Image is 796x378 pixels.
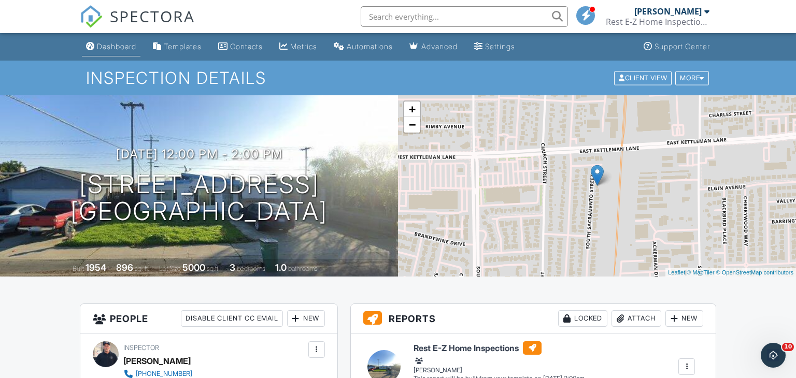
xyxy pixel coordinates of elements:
div: Templates [164,42,202,51]
span: sq. ft. [135,265,149,272]
div: New [287,310,325,327]
div: Attach [612,310,661,327]
div: New [665,310,703,327]
iframe: Intercom live chat [761,343,786,368]
span: 10 [782,343,794,351]
div: More [675,71,709,85]
div: [PERSON_NAME] [634,6,702,17]
a: Zoom in [404,101,420,117]
div: Settings [485,42,515,51]
img: The Best Home Inspection Software - Spectora [80,5,103,28]
div: Locked [558,310,607,327]
div: 896 [116,262,133,273]
div: Automations [347,42,393,51]
div: [PERSON_NAME] [123,353,191,369]
div: 5000 [182,262,205,273]
h3: [DATE] 12:00 pm - 2:00 pm [116,147,282,161]
div: Metrics [290,42,317,51]
span: SPECTORA [110,5,195,27]
div: 1954 [86,262,106,273]
a: Advanced [405,37,462,56]
div: 1.0 [275,262,287,273]
a: © OpenStreetMap contributors [716,269,793,275]
span: Lot Size [159,265,181,272]
a: Contacts [214,37,267,56]
a: Leaflet [668,269,685,275]
div: Client View [614,71,672,85]
div: 3 [230,262,235,273]
div: Contacts [230,42,263,51]
a: Client View [613,74,674,81]
a: Templates [149,37,206,56]
div: Dashboard [97,42,136,51]
div: [PERSON_NAME] [414,356,585,374]
a: Automations (Basic) [330,37,397,56]
a: Support Center [639,37,714,56]
h1: [STREET_ADDRESS] [GEOGRAPHIC_DATA] [70,171,328,226]
div: Advanced [421,42,458,51]
h3: People [80,304,337,333]
h6: Rest E-Z Home Inspections [414,341,585,355]
a: Metrics [275,37,321,56]
h1: Inspection Details [86,69,709,87]
div: Support Center [655,42,710,51]
span: Inspector [123,344,159,352]
div: Rest E-Z Home Inspections [606,17,709,27]
a: Dashboard [82,37,140,56]
h3: Reports [351,304,716,333]
div: | [665,268,796,277]
a: SPECTORA [80,14,195,36]
span: bedrooms [237,265,265,272]
span: sq.ft. [207,265,220,272]
a: © MapTiler [687,269,715,275]
div: [PHONE_NUMBER] [136,370,192,378]
div: Disable Client CC Email [181,310,283,327]
input: Search everything... [361,6,568,27]
a: Settings [470,37,519,56]
span: Built [73,265,84,272]
span: bathrooms [288,265,318,272]
a: Zoom out [404,117,420,133]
